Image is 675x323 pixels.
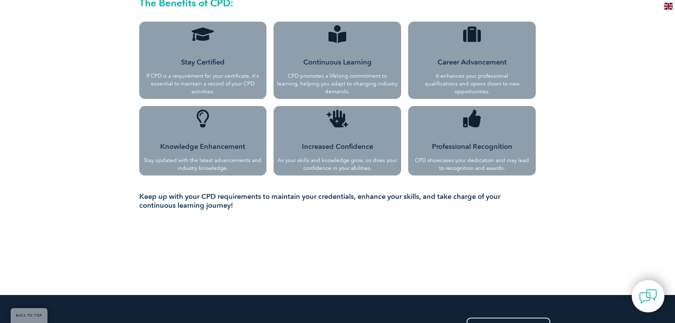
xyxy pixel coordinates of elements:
span: Continuous Learning [303,58,372,66]
span: Knowledge Enhancement [160,142,245,151]
span: Increased Confidence [302,142,373,151]
span: Stay Certified [181,58,225,66]
p: It enhances your professional qualifications and opens doors to new opportunities. [422,72,522,95]
a: BACK TO TOP [11,308,47,323]
h3: Keep up with your CPD requirements to maintain your credentials, enhance your skills, and take ch... [139,192,536,210]
img: en [664,3,673,10]
p: CPD showcases your dedication and may lead to recognition and awards. [414,156,530,172]
span: Professional Recognition [432,142,512,151]
p: As your skills and knowledge grow, so does your confidence in your abilities. [277,156,398,172]
p: Stay updated with the latest advancements and industry knowledge. [143,156,263,172]
p: If CPD is a requirement for your certificate, it's essential to maintain a record of your CPD act... [143,72,263,95]
img: contact-chat.png [639,288,657,305]
span: Career Advancement [438,58,507,66]
p: CPD promotes a lifelong commitment to learning, helping you adapt to changing industry demands. [277,72,398,95]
